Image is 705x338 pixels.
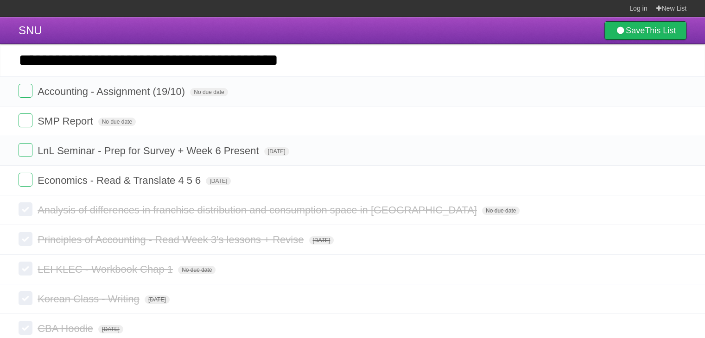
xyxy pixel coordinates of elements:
span: No due date [98,118,136,126]
span: [DATE] [145,295,170,304]
span: No due date [178,266,216,274]
label: Done [19,291,32,305]
span: [DATE] [309,236,334,244]
span: Analysis of differences in franchise distribution and consumption space in [GEOGRAPHIC_DATA] [38,204,479,216]
b: This List [645,26,676,35]
span: LnL Seminar - Prep for Survey + Week 6 Present [38,145,261,156]
span: Accounting - Assignment (19/10) [38,86,187,97]
a: SaveThis List [604,21,686,40]
label: Done [19,173,32,187]
label: Done [19,84,32,98]
label: Done [19,232,32,246]
span: SMP Report [38,115,95,127]
span: Economics - Read & Translate 4 5 6 [38,175,203,186]
label: Done [19,143,32,157]
span: Principles of Accounting - Read Week 3's lessons + Revise [38,234,306,245]
span: No due date [190,88,228,96]
span: SNU [19,24,42,37]
span: LEI KLEC - Workbook Chap 1 [38,263,175,275]
label: Done [19,202,32,216]
label: Done [19,262,32,275]
label: Done [19,113,32,127]
label: Done [19,321,32,335]
span: Korean Class - Writing [38,293,142,305]
span: [DATE] [264,147,289,156]
span: [DATE] [206,177,231,185]
span: CBA Hoodie [38,323,95,334]
span: [DATE] [98,325,123,333]
span: No due date [482,207,520,215]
